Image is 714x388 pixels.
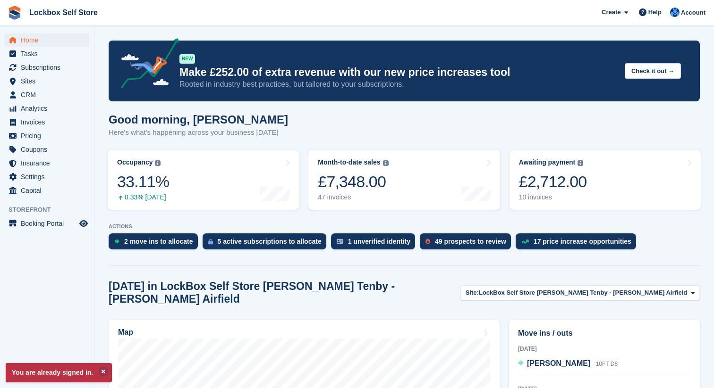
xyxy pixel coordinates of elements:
img: icon-info-grey-7440780725fd019a000dd9b08b2336e03edf1995a4989e88bcd33f0948082b44.svg [578,160,583,166]
a: menu [5,184,89,197]
span: Sites [21,74,77,88]
div: 1 unverified identity [348,238,410,245]
div: Occupancy [117,158,153,166]
a: menu [5,157,89,170]
img: Naomi Davies [670,8,680,17]
a: 1 unverified identity [331,233,420,254]
img: price-adjustments-announcement-icon-8257ccfd72463d97f412b2fc003d46551f7dbcb40ab6d574587a9cd5c0d94... [113,38,179,92]
img: prospect-51fa495bee0391a8d652442698ab0144808aea92771e9ea1ae160a38d050c398.svg [425,239,430,244]
a: [PERSON_NAME] 10FT D8 [518,358,618,370]
a: menu [5,88,89,101]
div: 5 active subscriptions to allocate [218,238,322,245]
span: Booking Portal [21,217,77,230]
span: Tasks [21,47,77,60]
div: [DATE] [518,345,691,353]
span: Analytics [21,102,77,115]
a: menu [5,170,89,183]
a: Preview store [78,218,89,229]
span: Coupons [21,143,77,156]
a: menu [5,74,89,88]
h2: Move ins / outs [518,328,691,339]
div: £7,348.00 [318,172,388,191]
button: Site: LockBox Self Store [PERSON_NAME] Tenby - [PERSON_NAME] Airfield [460,285,700,301]
a: menu [5,47,89,60]
span: Capital [21,184,77,197]
button: Check it out → [625,63,681,79]
a: menu [5,102,89,115]
div: 10 invoices [519,193,587,201]
p: ACTIONS [109,223,700,230]
span: Subscriptions [21,61,77,74]
span: CRM [21,88,77,101]
h2: [DATE] in LockBox Self Store [PERSON_NAME] Tenby - [PERSON_NAME] Airfield [109,280,460,305]
span: Insurance [21,157,77,170]
div: NEW [179,54,195,64]
p: Make £252.00 of extra revenue with our new price increases tool [179,66,617,79]
img: move_ins_to_allocate_icon-fdf77a2bb77ea45bf5b3d319d69a93e2d87916cf1d5bf7949dd705db3b84f3ca.svg [114,239,119,244]
div: 2 move ins to allocate [124,238,193,245]
img: icon-info-grey-7440780725fd019a000dd9b08b2336e03edf1995a4989e88bcd33f0948082b44.svg [155,160,161,166]
a: 5 active subscriptions to allocate [203,233,331,254]
a: menu [5,61,89,74]
div: 47 invoices [318,193,388,201]
span: Account [681,8,705,17]
span: Create [602,8,620,17]
span: Storefront [8,205,94,215]
a: 2 move ins to allocate [109,233,203,254]
span: Invoices [21,116,77,129]
a: Month-to-date sales £7,348.00 47 invoices [308,150,500,210]
div: Awaiting payment [519,158,576,166]
h1: Good morning, [PERSON_NAME] [109,113,288,126]
a: menu [5,143,89,156]
div: 33.11% [117,172,169,191]
div: £2,712.00 [519,172,587,191]
p: You are already signed in. [6,363,112,382]
div: 17 price increase opportunities [534,238,631,245]
div: Month-to-date sales [318,158,380,166]
span: Settings [21,170,77,183]
span: Home [21,33,77,47]
img: icon-info-grey-7440780725fd019a000dd9b08b2336e03edf1995a4989e88bcd33f0948082b44.svg [383,160,389,166]
a: menu [5,116,89,129]
a: Awaiting payment £2,712.00 10 invoices [510,150,701,210]
span: LockBox Self Store [PERSON_NAME] Tenby - [PERSON_NAME] Airfield [479,288,687,297]
a: Lockbox Self Store [25,5,102,20]
a: menu [5,217,89,230]
a: Occupancy 33.11% 0.33% [DATE] [108,150,299,210]
a: menu [5,129,89,142]
span: Help [648,8,662,17]
img: active_subscription_to_allocate_icon-d502201f5373d7db506a760aba3b589e785aa758c864c3986d89f69b8ff3... [208,239,213,245]
p: Rooted in industry best practices, but tailored to your subscriptions. [179,79,617,90]
span: [PERSON_NAME] [527,359,590,367]
div: 49 prospects to review [435,238,506,245]
a: 17 price increase opportunities [516,233,641,254]
a: 49 prospects to review [420,233,516,254]
p: Here's what's happening across your business [DATE] [109,127,288,138]
h2: Map [118,328,133,337]
span: Site: [466,288,479,297]
span: 10FT D8 [596,361,618,367]
div: 0.33% [DATE] [117,193,169,201]
a: menu [5,33,89,47]
img: stora-icon-8386f47178a22dfd0bd8f6a31ec36ba5ce8667c1dd55bd0f319d3a0aa187defe.svg [8,6,22,20]
img: verify_identity-adf6edd0f0f0b5bbfe63781bf79b02c33cf7c696d77639b501bdc392416b5a36.svg [337,239,343,244]
img: price_increase_opportunities-93ffe204e8149a01c8c9dc8f82e8f89637d9d84a8eef4429ea346261dce0b2c0.svg [521,239,529,244]
span: Pricing [21,129,77,142]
